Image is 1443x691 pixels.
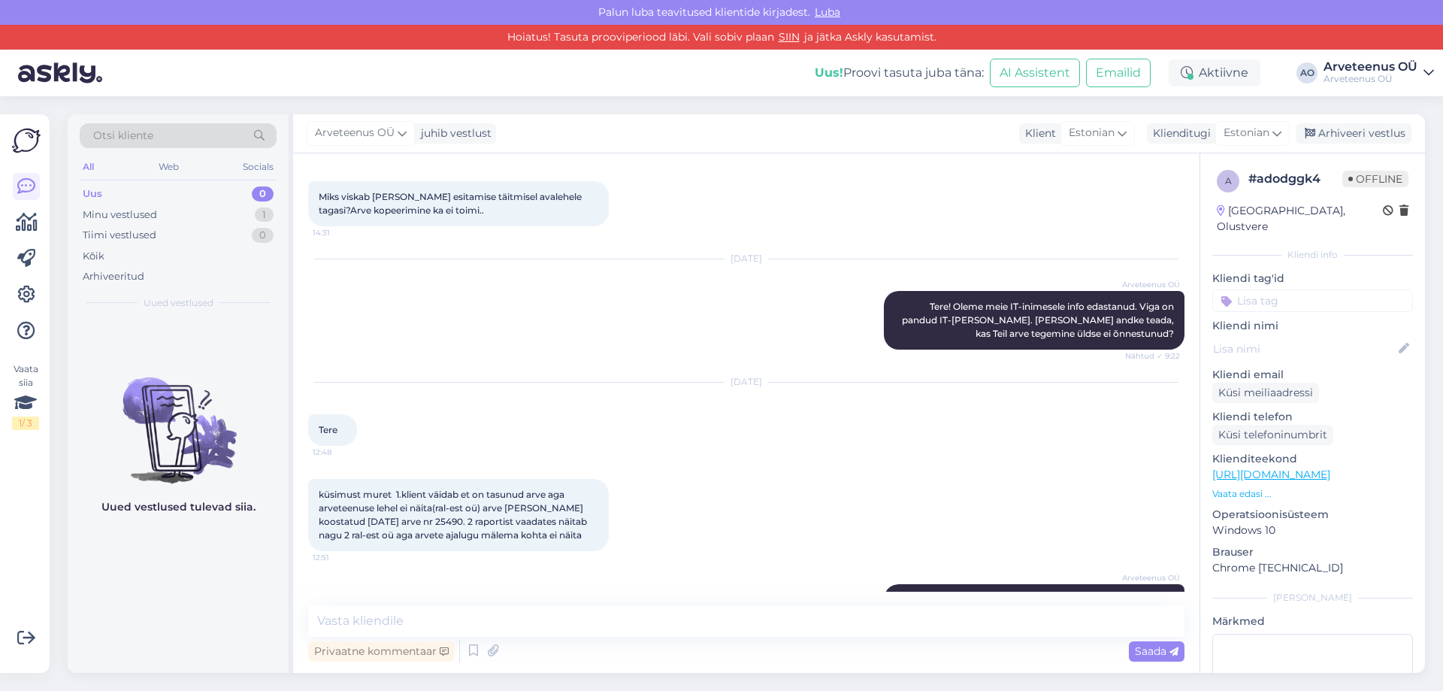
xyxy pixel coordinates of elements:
div: Web [156,157,182,177]
span: Tere [319,424,337,435]
span: Offline [1342,171,1408,187]
input: Lisa nimi [1213,341,1396,357]
button: AI Assistent [990,59,1080,87]
div: [DATE] [308,375,1184,389]
span: Estonian [1224,125,1269,141]
p: Kliendi nimi [1212,318,1413,334]
div: Kliendi info [1212,248,1413,262]
span: Otsi kliente [93,128,153,144]
span: Arveteenus OÜ [1122,279,1180,290]
input: Lisa tag [1212,289,1413,312]
p: Vaata edasi ... [1212,487,1413,501]
span: 12:51 [313,552,369,563]
div: juhib vestlust [415,126,492,141]
span: 14:31 [313,227,369,238]
div: 0 [252,186,274,202]
span: Arveteenus OÜ [1122,572,1180,583]
p: Brauser [1212,544,1413,560]
span: a [1225,175,1232,186]
div: Tiimi vestlused [83,228,156,243]
div: Küsi telefoninumbrit [1212,425,1333,445]
div: Vaata siia [12,362,39,430]
div: Arveteenus OÜ [1324,73,1417,85]
div: 1 / 3 [12,417,39,430]
span: Saada [1135,644,1178,658]
span: 12:48 [313,447,369,458]
img: Askly Logo [12,126,41,155]
p: Uued vestlused tulevad siia. [101,499,256,515]
div: Arveteenus OÜ [1324,61,1417,73]
button: Emailid [1086,59,1151,87]
div: Küsi meiliaadressi [1212,383,1319,403]
div: [DATE] [308,252,1184,265]
div: Klient [1019,126,1056,141]
p: Klienditeekond [1212,451,1413,467]
img: No chats [68,350,289,486]
a: SIIN [774,30,804,44]
span: Miks viskab [PERSON_NAME] esitamise täitmisel avalehele tagasi?Arve kopeerimine ka ei toimi.. [319,191,584,216]
span: küsimust muret 1.klient väidab et on tasunud arve aga arveteenuse lehel ei näita(ral-est oü) arve... [319,489,589,541]
span: Estonian [1069,125,1115,141]
div: 1 [255,208,274,223]
span: Tere! Oleme meie IT-inimesele info edastanud. Viga on pandud IT-[PERSON_NAME]. [PERSON_NAME] andk... [902,301,1176,339]
div: Privaatne kommentaar [308,641,455,662]
div: Kõik [83,249,104,264]
p: Operatsioonisüsteem [1212,507,1413,523]
div: Minu vestlused [83,208,157,223]
div: # adodggk4 [1248,170,1342,188]
div: Arhiveeritud [83,269,144,284]
p: Windows 10 [1212,523,1413,538]
div: AO [1296,62,1317,83]
div: [PERSON_NAME] [1212,591,1413,605]
p: Märkmed [1212,614,1413,629]
span: Uued vestlused [144,296,213,310]
span: Nähtud ✓ 9:22 [1124,350,1180,362]
div: Klienditugi [1147,126,1211,141]
a: Arveteenus OÜArveteenus OÜ [1324,61,1434,85]
div: All [80,157,97,177]
p: Kliendi tag'id [1212,271,1413,286]
div: Proovi tasuta juba täna: [815,64,984,82]
a: [URL][DOMAIN_NAME] [1212,468,1330,481]
p: Chrome [TECHNICAL_ID] [1212,560,1413,576]
p: Kliendi email [1212,367,1413,383]
div: 0 [252,228,274,243]
b: Uus! [815,65,843,80]
div: Aktiivne [1169,59,1260,86]
div: [GEOGRAPHIC_DATA], Olustvere [1217,203,1383,235]
div: Arhiveeri vestlus [1296,123,1411,144]
p: Kliendi telefon [1212,409,1413,425]
div: Uus [83,186,102,202]
span: Arveteenus OÜ [315,125,395,141]
div: Socials [240,157,277,177]
span: Luba [810,5,845,19]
